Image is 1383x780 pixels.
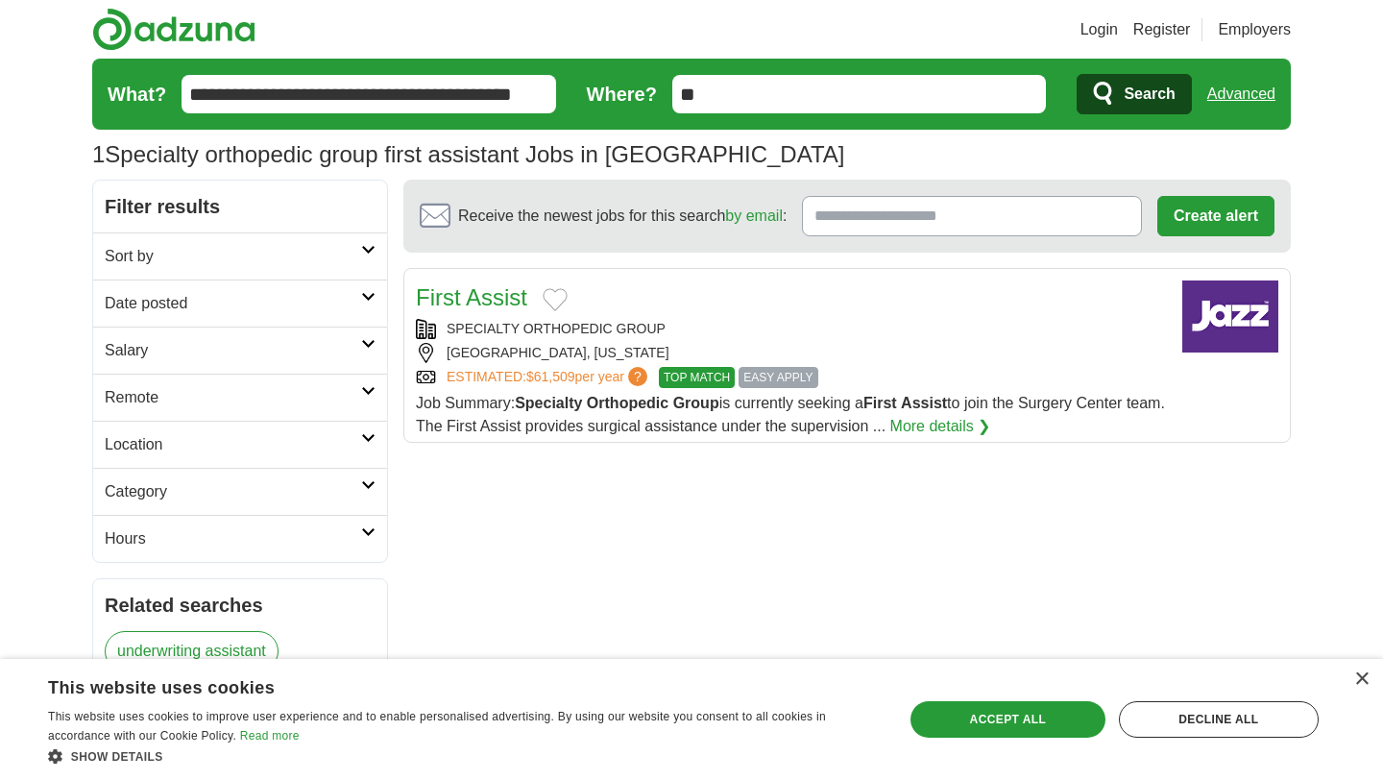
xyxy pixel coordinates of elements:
h2: Sort by [105,245,361,268]
strong: Orthopedic [587,395,668,411]
a: Remote [93,374,387,421]
div: This website uses cookies [48,670,831,699]
div: [GEOGRAPHIC_DATA], [US_STATE] [416,343,1167,363]
a: Sort by [93,232,387,280]
div: Accept all [910,701,1105,738]
button: Search [1077,74,1191,114]
strong: Group [673,395,719,411]
h1: Specialty orthopedic group first assistant Jobs in [GEOGRAPHIC_DATA] [92,141,844,167]
strong: First [863,395,897,411]
span: 1 [92,137,105,172]
a: Category [93,468,387,515]
img: Company logo [1182,280,1278,353]
a: Date posted [93,280,387,327]
span: TOP MATCH [659,367,735,388]
a: Salary [93,327,387,374]
div: Show details [48,746,879,766]
label: Where? [587,80,657,109]
h2: Location [105,433,361,456]
button: Create alert [1157,196,1274,236]
h2: Date posted [105,292,361,315]
span: $61,509 [526,369,575,384]
span: This website uses cookies to improve user experience and to enable personalised advertising. By u... [48,710,826,743]
span: Receive the newest jobs for this search : [458,205,787,228]
a: Hours [93,515,387,562]
a: underwriting assistant [105,631,279,671]
a: Register [1133,18,1191,41]
div: Close [1354,672,1369,687]
h2: Filter results [93,181,387,232]
button: Add to favorite jobs [543,288,568,311]
h2: Salary [105,339,361,362]
span: EASY APPLY [739,367,817,388]
a: More details ❯ [890,415,991,438]
span: Show details [71,750,163,764]
h2: Hours [105,527,361,550]
a: ESTIMATED:$61,509per year? [447,367,651,388]
span: Search [1124,75,1175,113]
a: First Assist [416,284,527,310]
a: Advanced [1207,75,1275,113]
strong: Specialty [515,395,582,411]
a: Login [1080,18,1118,41]
a: by email [725,207,783,224]
span: ? [628,367,647,386]
h2: Remote [105,386,361,409]
strong: Assist [901,395,947,411]
h2: Category [105,480,361,503]
div: Decline all [1119,701,1319,738]
div: SPECIALTY ORTHOPEDIC GROUP [416,319,1167,339]
label: What? [108,80,166,109]
a: Read more, opens a new window [240,729,300,743]
span: Job Summary: is currently seeking a to join the Surgery Center team. The First Assist provides su... [416,395,1165,434]
h2: Related searches [105,591,376,620]
img: Adzuna logo [92,8,255,51]
a: Employers [1218,18,1291,41]
a: Location [93,421,387,468]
